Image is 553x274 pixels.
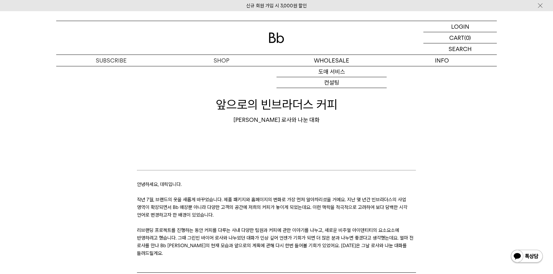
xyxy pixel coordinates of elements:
img: 로고 [269,33,284,43]
a: CART (0) [423,32,497,43]
a: SHOP [166,55,276,66]
p: 작년 7월, 브랜드의 옷을 새롭게 바꾸었습니다. 제품 패키지와 홈페이지의 변화로 가장 먼저 알아차리셨을 거예요. 지난 몇 년간 빈브라더스의 사업 영역이 확장되면서 Bb 매장뿐... [137,196,416,219]
a: 신규 회원 가입 시 3,000원 할인 [246,3,307,9]
a: LOGIN [423,21,497,32]
p: LOGIN [451,21,469,32]
img: 카카오톡 채널 1:1 채팅 버튼 [510,249,543,264]
p: CART [449,32,464,43]
h1: 앞으로의 빈브라더스 커피 [56,96,497,113]
div: [PERSON_NAME] 로사와 나눈 대화 [56,116,497,124]
p: 안녕하세요, 데릭입니다. [137,181,416,188]
p: SEARCH [449,43,472,55]
p: WHOLESALE [276,55,387,66]
a: SUBSCRIBE [56,55,166,66]
p: (0) [464,32,471,43]
p: INFO [387,55,497,66]
a: 오피스 커피구독 [276,88,387,99]
a: 컨설팅 [276,77,387,88]
a: 도매 서비스 [276,66,387,77]
p: 리브랜딩 프로젝트를 진행하는 동안 커피를 다루는 사내 다양한 팀원과 커피에 관한 이야기를 나누고, 새로운 비주얼 아이덴티티의 요소요소에 반영하려고 했습니다. 그때 그린빈 바이... [137,226,416,257]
